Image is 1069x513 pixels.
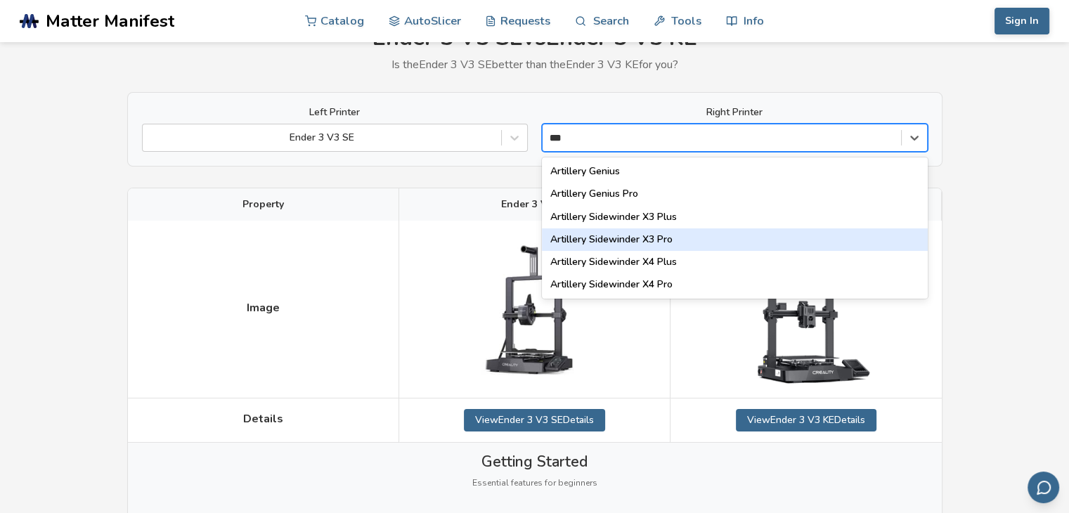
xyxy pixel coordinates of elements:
span: Matter Manifest [46,11,174,31]
div: Artillery Sidewinder X3 Pro [542,228,928,251]
div: Artillery Genius [542,160,928,183]
div: Artillery Genius Pro [542,183,928,205]
button: Sign In [995,8,1049,34]
span: Property [242,199,284,210]
input: Ender 3 V3 SE [150,132,153,143]
input: Artillery GeniusArtillery Genius ProArtillery Sidewinder X3 PlusArtillery Sidewinder X3 ProArtill... [550,132,565,143]
img: Ender 3 V3 KE [736,231,876,387]
img: Ender 3 V3 SE [464,239,604,379]
span: Details [243,413,283,425]
a: ViewEnder 3 V3 SEDetails [464,409,605,431]
span: Ender 3 V3 SE [501,199,568,210]
div: Artillery Sidewinder X4 Plus [542,251,928,273]
p: Is the Ender 3 V3 SE better than the Ender 3 V3 KE for you? [127,58,942,71]
label: Left Printer [142,107,528,118]
span: Getting Started [481,453,588,470]
span: Image [247,301,280,314]
label: Right Printer [542,107,928,118]
div: Artillery Sidewinder X3 Plus [542,206,928,228]
button: Send feedback via email [1028,472,1059,503]
div: Artillery Sidewinder X4 Pro [542,273,928,296]
span: Essential features for beginners [472,479,597,488]
a: ViewEnder 3 V3 KEDetails [736,409,876,431]
h1: Ender 3 V3 SE vs Ender 3 V3 KE [127,25,942,51]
